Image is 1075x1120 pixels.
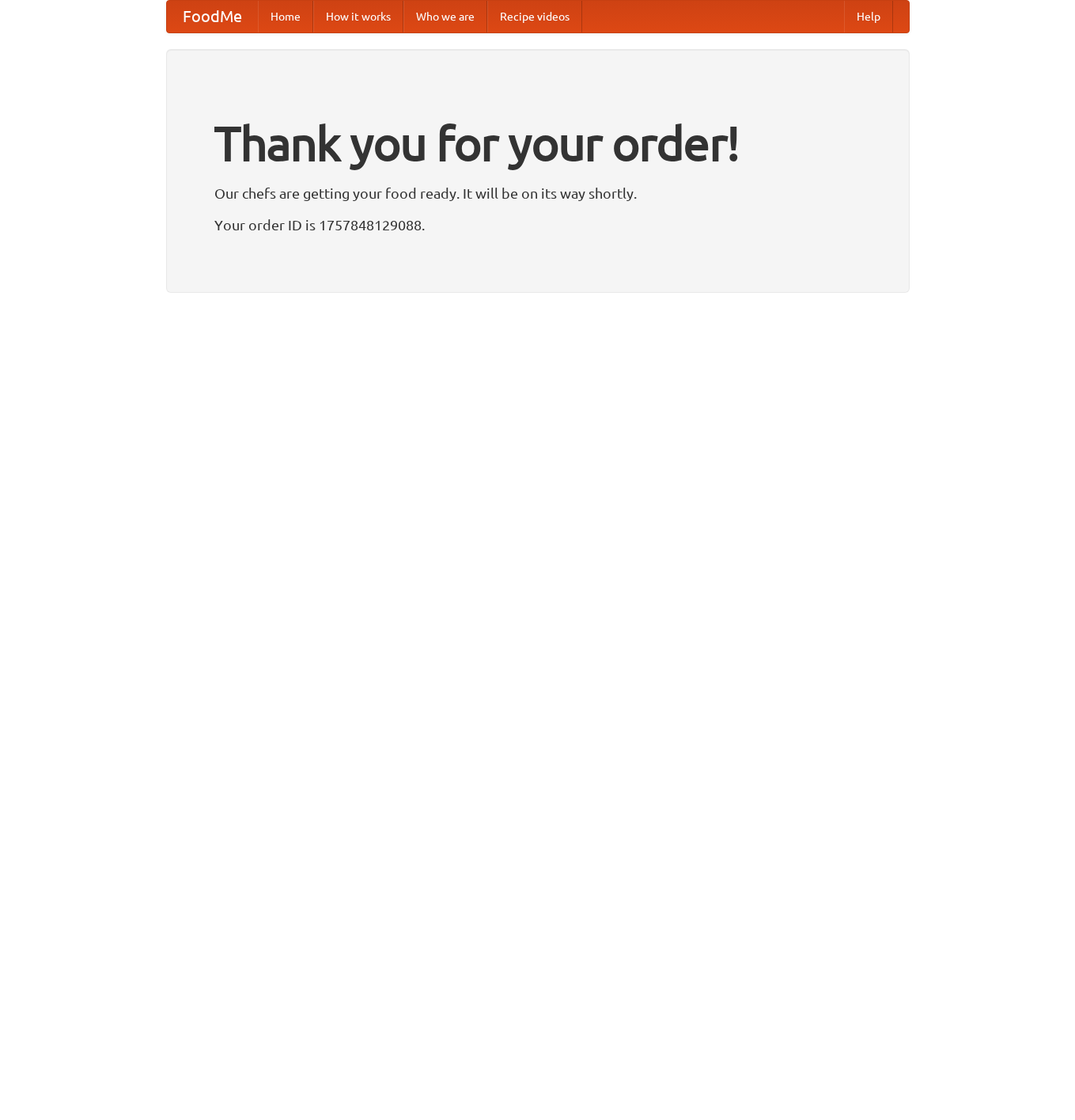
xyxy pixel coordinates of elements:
a: How it works [313,1,403,32]
a: FoodMe [167,1,258,32]
a: Help [844,1,893,32]
a: Home [258,1,313,32]
p: Your order ID is 1757848129088. [214,213,861,237]
a: Who we are [403,1,487,32]
p: Our chefs are getting your food ready. It will be on its way shortly. [214,181,861,205]
a: Recipe videos [487,1,582,32]
h1: Thank you for your order! [214,105,861,181]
